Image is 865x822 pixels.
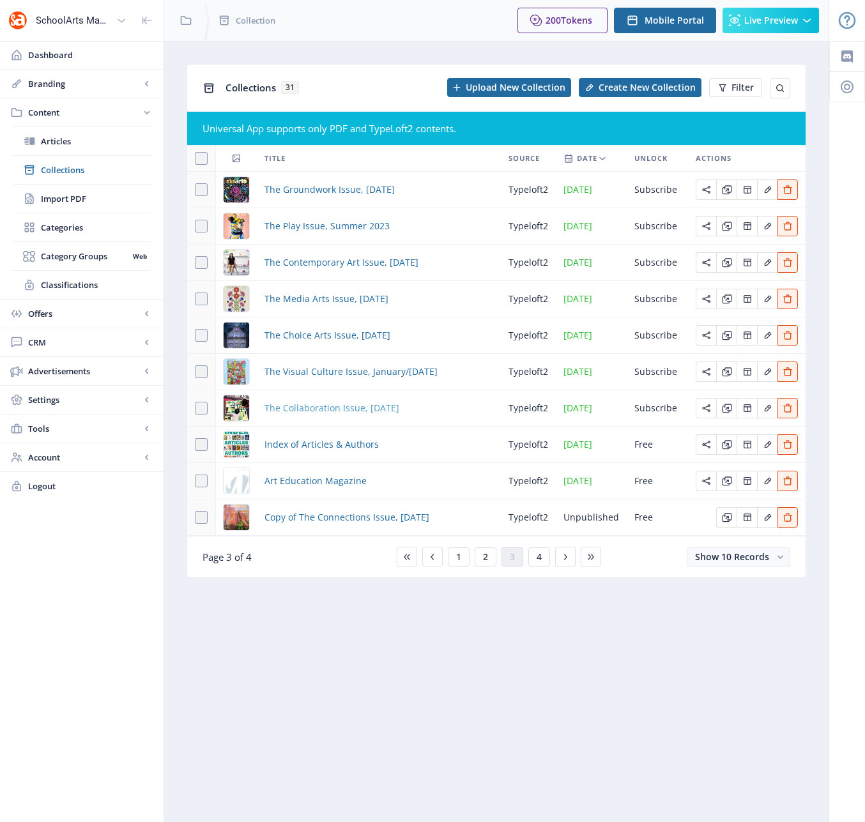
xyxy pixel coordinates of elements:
td: [DATE] [556,281,627,317]
a: Edit page [737,219,757,231]
span: The Media Arts Issue, [DATE] [264,291,388,307]
button: 4 [528,547,550,567]
a: Edit page [777,255,798,268]
a: Edit page [716,401,737,413]
a: The Groundwork Issue, [DATE] [264,182,395,197]
a: Edit page [696,328,716,340]
a: Edit page [757,328,777,340]
span: Collection [236,14,275,27]
a: Edit page [777,474,798,486]
a: Edit page [737,292,757,304]
a: Edit page [716,219,737,231]
a: Edit page [696,474,716,486]
td: Subscribe [627,354,688,390]
a: Edit page [737,365,757,377]
td: Subscribe [627,245,688,281]
td: typeloft2 [501,499,556,536]
a: The Collaboration Issue, [DATE] [264,400,399,416]
span: Page 3 of 4 [203,551,252,563]
span: Index of Articles & Authors [264,437,379,452]
button: 2 [475,547,496,567]
a: Edit page [777,510,798,522]
span: Tokens [561,14,592,26]
td: typeloft2 [501,317,556,354]
a: Edit page [696,183,716,195]
td: [DATE] [556,317,627,354]
td: [DATE] [556,245,627,281]
a: The Visual Culture Issue, January/[DATE] [264,364,438,379]
img: c7829419-fc8a-4e1c-89d2-5df6c62bd731.png [224,359,249,384]
a: The Play Issue, Summer 2023 [264,218,390,234]
a: Edit page [696,438,716,450]
a: Classifications [13,271,151,299]
a: Edit page [777,292,798,304]
a: Edit page [757,510,777,522]
a: Edit page [777,365,798,377]
a: Edit page [716,474,737,486]
a: Art Education Magazine [264,473,367,489]
span: Unlock [634,151,668,166]
td: Subscribe [627,281,688,317]
span: Date [577,151,597,166]
a: Edit page [757,438,777,450]
a: Category GroupsWeb [13,242,151,270]
a: Edit page [757,183,777,195]
span: 1 [456,552,461,562]
img: 266baa16-f7af-49b6-9241-ab834ad8f04e.png [224,286,249,312]
span: Categories [41,221,151,234]
td: Subscribe [627,390,688,427]
a: Edit page [737,328,757,340]
span: Collections [41,164,151,176]
td: [DATE] [556,208,627,245]
a: Edit page [757,401,777,413]
span: Settings [28,393,141,406]
td: Free [627,427,688,463]
a: Categories [13,213,151,241]
span: Advertisements [28,365,141,377]
img: cover.jpg [224,468,249,494]
a: Edit page [716,365,737,377]
span: Category Groups [41,250,128,263]
nb-badge: Web [128,250,151,263]
td: Subscribe [627,172,688,208]
a: Edit page [737,255,757,268]
span: Articles [41,135,151,148]
a: Edit page [757,474,777,486]
span: The Contemporary Art Issue, [DATE] [264,255,418,270]
span: Create New Collection [599,82,696,93]
td: Free [627,499,688,536]
span: Source [509,151,540,166]
a: Edit page [696,401,716,413]
a: Edit page [696,219,716,231]
td: [DATE] [556,172,627,208]
span: Collections [226,81,276,94]
a: Edit page [716,183,737,195]
a: Edit page [737,401,757,413]
span: Offers [28,307,141,320]
span: Import PDF [41,192,151,205]
a: The Choice Arts Issue, [DATE] [264,328,390,343]
a: Copy of The Connections Issue, [DATE] [264,510,429,525]
span: Logout [28,480,153,492]
span: 2 [483,552,488,562]
td: [DATE] [556,390,627,427]
a: Collections [13,156,151,184]
td: typeloft2 [501,281,556,317]
td: typeloft2 [501,208,556,245]
a: Edit page [716,438,737,450]
a: Edit page [777,219,798,231]
div: SchoolArts Magazine [36,6,111,34]
img: 2474ce8f-eeac-4f98-8404-6d22b035506e.png [224,432,249,457]
button: Filter [709,78,762,97]
a: Edit page [737,510,757,522]
span: CRM [28,336,141,349]
a: Edit page [777,401,798,413]
img: f155fb20-9522-48e9-a124-7918a07a0b64.png [224,395,249,421]
span: Mobile Portal [645,15,704,26]
td: [DATE] [556,427,627,463]
span: Upload New Collection [466,82,565,93]
td: Subscribe [627,317,688,354]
